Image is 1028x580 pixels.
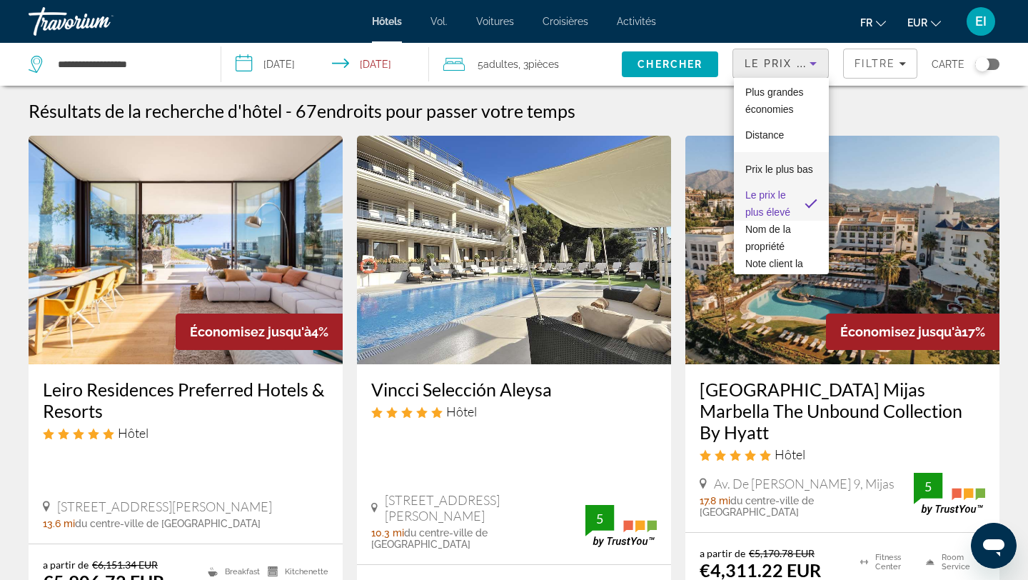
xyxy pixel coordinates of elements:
[745,189,790,218] font: Le prix le plus élevé
[745,164,813,175] font: Prix ​​le plus bas
[745,129,784,141] font: Distance
[745,258,803,286] font: Note client la plus élevée
[745,224,791,252] font: Nom de la propriété
[745,86,804,115] font: Plus grandes économies
[734,78,829,274] div: Sort by
[971,523,1017,569] iframe: Bouton de lancement de la fenêtre de messagerie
